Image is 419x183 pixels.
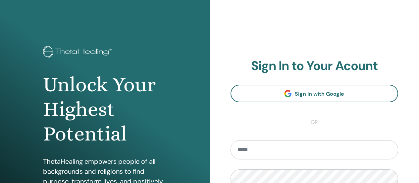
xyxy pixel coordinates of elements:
span: or [307,118,321,126]
h2: Sign In to Your Acount [231,58,398,74]
h1: Unlock Your Highest Potential [43,72,166,146]
span: Sign In with Google [295,90,344,97]
a: Sign In with Google [231,85,398,102]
